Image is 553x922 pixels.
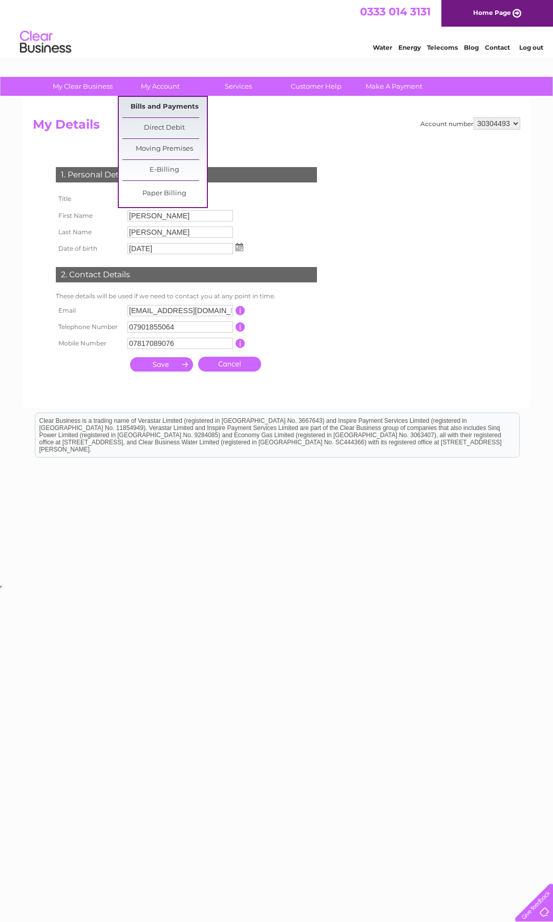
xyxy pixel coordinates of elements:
div: Account number [420,117,520,130]
a: Make A Payment [352,77,436,96]
a: Moving Premises [122,139,207,159]
a: Log out [519,44,543,51]
div: Clear Business is a trading name of Verastar Limited (registered in [GEOGRAPHIC_DATA] No. 3667643... [35,6,519,50]
a: Cancel [198,357,261,372]
input: Information [236,339,245,348]
a: Contact [485,44,510,51]
a: Direct Debit [122,118,207,138]
td: These details will be used if we need to contact you at any point in time. [53,290,320,302]
a: Services [196,77,281,96]
input: Information [236,306,245,315]
a: Energy [398,44,421,51]
a: 0333 014 3131 [360,5,431,18]
a: E-Billing [122,160,207,180]
th: First Name [53,208,125,224]
img: logo.png [19,27,72,58]
a: Telecoms [427,44,458,51]
input: Information [236,322,245,332]
th: Title [53,190,125,208]
th: Telephone Number [53,319,125,335]
th: Mobile Number [53,335,125,352]
a: Customer Help [274,77,358,96]
a: Bills and Payments [122,97,207,117]
input: Submit [130,357,193,372]
a: Water [373,44,392,51]
th: Email [53,302,125,319]
img: ... [236,243,243,251]
th: Date of birth [53,240,125,257]
a: Blog [464,44,479,51]
th: Last Name [53,224,125,240]
a: Paper Billing [122,183,207,204]
a: My Account [118,77,203,96]
div: 1. Personal Details [56,167,317,182]
a: My Clear Business [40,77,125,96]
div: 2. Contact Details [56,267,317,282]
h2: My Details [33,117,520,137]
